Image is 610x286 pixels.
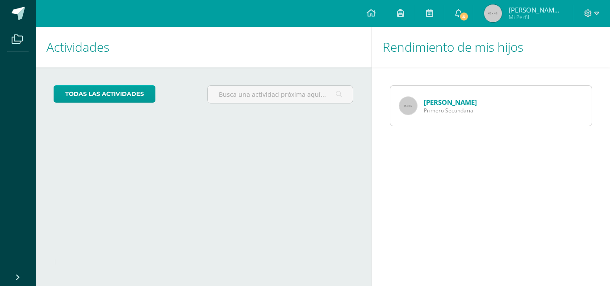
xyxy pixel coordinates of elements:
span: Primero Secundaria [424,107,477,114]
h1: Rendimiento de mis hijos [383,27,600,67]
span: [PERSON_NAME] [PERSON_NAME] [509,5,562,14]
span: Mi Perfil [509,13,562,21]
span: 4 [459,12,468,21]
input: Busca una actividad próxima aquí... [208,86,353,103]
a: [PERSON_NAME] [424,98,477,107]
a: todas las Actividades [54,85,155,103]
h1: Actividades [46,27,361,67]
img: 65x65 [399,97,417,115]
img: 45x45 [484,4,502,22]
